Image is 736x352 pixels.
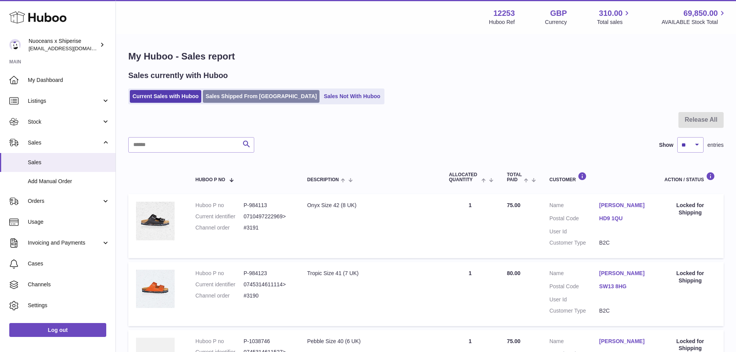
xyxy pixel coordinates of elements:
[597,19,631,26] span: Total sales
[29,37,98,52] div: Nuoceans x Shiperise
[9,39,21,51] img: internalAdmin-12253@internal.huboo.com
[195,270,244,277] dt: Huboo P no
[599,8,622,19] span: 310.00
[130,90,201,103] a: Current Sales with Huboo
[599,338,649,345] a: [PERSON_NAME]
[549,172,649,182] div: Customer
[307,338,433,345] div: Pebble Size 40 (6 UK)
[243,281,292,288] dd: 0745314611114>
[28,302,110,309] span: Settings
[599,239,649,247] dd: B2C
[9,323,106,337] a: Log out
[549,296,599,303] dt: User Id
[599,307,649,315] dd: B2C
[599,283,649,290] a: SW13 8HG
[661,19,727,26] span: AVAILABLE Stock Total
[441,194,499,258] td: 1
[195,281,244,288] dt: Current identifier
[195,213,244,220] dt: Current identifier
[195,202,244,209] dt: Huboo P no
[28,159,110,166] span: Sales
[28,77,110,84] span: My Dashboard
[707,141,724,149] span: entries
[203,90,320,103] a: Sales Shipped From [GEOGRAPHIC_DATA]
[659,141,673,149] label: Show
[28,139,102,146] span: Sales
[28,281,110,288] span: Channels
[549,239,599,247] dt: Customer Type
[307,202,433,209] div: Onyx Size 42 (8 UK)
[28,97,102,105] span: Listings
[195,224,244,231] dt: Channel order
[243,270,292,277] dd: P-984123
[307,177,339,182] span: Description
[195,292,244,299] dt: Channel order
[136,270,175,308] img: 122531729086348.png
[665,270,716,284] div: Locked for Shipping
[549,215,599,224] dt: Postal Code
[307,270,433,277] div: Tropic Size 41 (7 UK)
[28,218,110,226] span: Usage
[136,202,175,240] img: 122531729086434.png
[549,283,599,292] dt: Postal Code
[28,197,102,205] span: Orders
[683,8,718,19] span: 69,850.00
[549,228,599,235] dt: User Id
[550,8,567,19] strong: GBP
[243,202,292,209] dd: P-984113
[243,213,292,220] dd: 0710497222969>
[195,338,244,345] dt: Huboo P no
[507,270,520,276] span: 80.00
[489,19,515,26] div: Huboo Ref
[195,177,225,182] span: Huboo P no
[28,239,102,247] span: Invoicing and Payments
[507,172,522,182] span: Total paid
[549,307,599,315] dt: Customer Type
[507,202,520,208] span: 75.00
[243,224,292,231] dd: #3191
[549,338,599,347] dt: Name
[243,292,292,299] dd: #3190
[665,172,716,182] div: Action / Status
[545,19,567,26] div: Currency
[28,260,110,267] span: Cases
[449,172,479,182] span: ALLOCATED Quantity
[128,70,228,81] h2: Sales currently with Huboo
[28,178,110,185] span: Add Manual Order
[29,45,114,51] span: [EMAIL_ADDRESS][DOMAIN_NAME]
[599,215,649,222] a: HD9 1QU
[441,262,499,326] td: 1
[128,50,724,63] h1: My Huboo - Sales report
[28,118,102,126] span: Stock
[665,202,716,216] div: Locked for Shipping
[243,338,292,345] dd: P-1038746
[549,202,599,211] dt: Name
[549,270,599,279] dt: Name
[597,8,631,26] a: 310.00 Total sales
[599,202,649,209] a: [PERSON_NAME]
[321,90,383,103] a: Sales Not With Huboo
[507,338,520,344] span: 75.00
[661,8,727,26] a: 69,850.00 AVAILABLE Stock Total
[493,8,515,19] strong: 12253
[599,270,649,277] a: [PERSON_NAME]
